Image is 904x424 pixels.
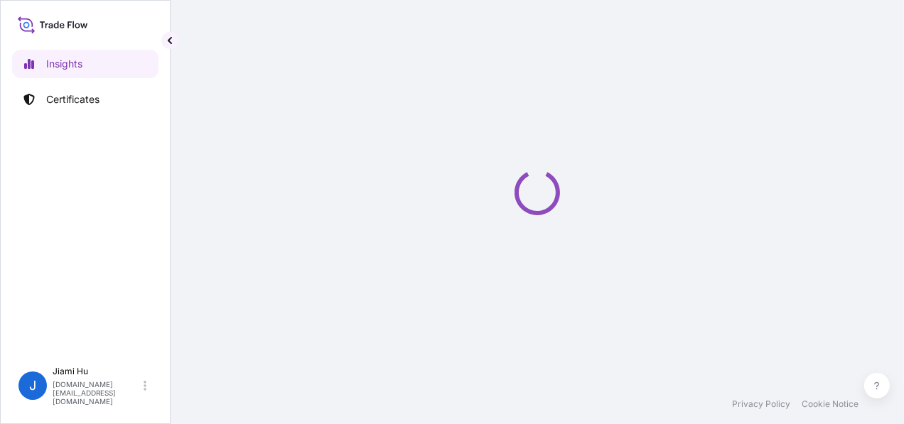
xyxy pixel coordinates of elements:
[53,366,141,377] p: Jiami Hu
[12,85,158,114] a: Certificates
[53,380,141,406] p: [DOMAIN_NAME][EMAIL_ADDRESS][DOMAIN_NAME]
[46,57,82,71] p: Insights
[46,92,99,107] p: Certificates
[29,379,36,393] span: J
[732,398,790,410] a: Privacy Policy
[12,50,158,78] a: Insights
[802,398,859,410] a: Cookie Notice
